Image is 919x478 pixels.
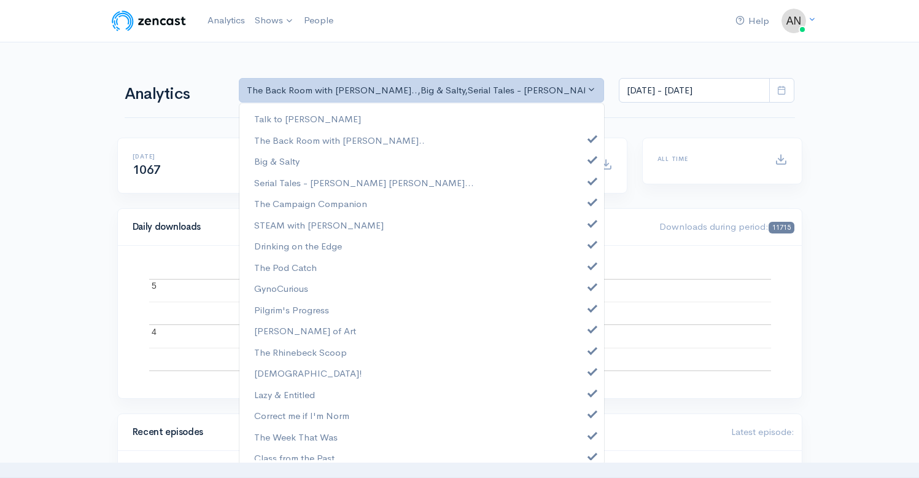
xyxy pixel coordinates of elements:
a: Help [731,8,774,34]
div: The Back Room with [PERSON_NAME].. , Big & Salty , Serial Tales - [PERSON_NAME] [PERSON_NAME]... ... [247,84,586,98]
span: Big & Salty [254,154,300,168]
button: The Back Room with Andy O..., Big & Salty, Serial Tales - Joan Julie..., The Campaign Companion, ... [239,78,605,103]
a: People [299,7,338,34]
span: Pilgrim's Progress [254,303,329,317]
span: Downloads during period: [659,221,794,232]
h4: Recent episodes [133,427,430,437]
span: The Week That Was [254,430,338,444]
span: Latest episode: [731,426,794,437]
text: 5 [152,281,157,291]
span: Serial Tales - [PERSON_NAME] [PERSON_NAME]... [254,176,474,190]
text: 4 [152,327,157,337]
span: The Rhinebeck Scoop [254,345,347,359]
a: Shows [250,7,299,34]
span: Drinking on the Edge [254,239,342,253]
h6: [DATE] [133,153,235,160]
input: analytics date range selector [619,78,770,103]
span: [DEMOGRAPHIC_DATA]! [254,366,362,380]
img: ... [781,9,806,33]
h4: Daily downloads [133,222,645,232]
svg: A chart. [133,261,787,383]
img: ZenCast Logo [110,9,188,33]
span: [PERSON_NAME] of Art [254,324,356,338]
span: Class from the Past [254,451,335,465]
span: The Pod Catch [254,261,317,275]
span: GynoCurious [254,281,308,296]
h6: All time [657,155,760,162]
iframe: gist-messenger-bubble-iframe [877,436,907,466]
span: Talk to [PERSON_NAME] [254,112,361,126]
span: 11715 [769,222,794,233]
a: Analytics [203,7,250,34]
span: Lazy & Entitled [254,388,315,402]
span: STEAM with [PERSON_NAME] [254,218,384,232]
span: Correct me if I'm Norm [254,409,349,423]
span: The Back Room with [PERSON_NAME].. [254,133,425,147]
span: The Campaign Companion [254,197,367,211]
span: 1067 [133,162,161,178]
h1: Analytics [125,85,224,103]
